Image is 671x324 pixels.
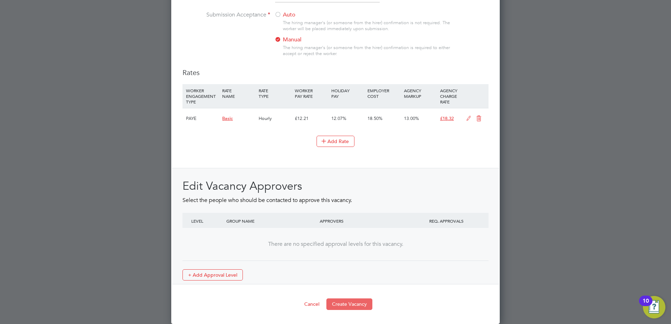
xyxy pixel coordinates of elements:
[283,20,453,32] div: The hiring manager's (or someone from the hirer) confirmation is not required. The worker will be...
[643,301,649,310] div: 10
[411,213,481,229] div: REQ. APPROVALS
[274,36,362,43] label: Manual
[283,45,453,57] div: The hiring manager's (or someone from the hirer) confirmation is required to either accept or rej...
[440,115,454,121] span: £18.32
[190,213,225,229] div: LEVEL
[182,197,352,204] span: Select the people who should be contacted to approve this vacancy.
[293,108,329,129] div: £12.21
[318,213,411,229] div: APPROVERS
[184,84,220,108] div: WORKER ENGAGEMENT TYPE
[225,213,318,229] div: GROUP NAME
[366,84,402,102] div: EMPLOYER COST
[257,84,293,102] div: RATE TYPE
[404,115,419,121] span: 13.00%
[317,136,354,147] button: Add Rate
[293,84,329,102] div: WORKER PAY RATE
[182,179,489,194] h2: Edit Vacancy Approvers
[182,11,270,19] label: Submission Acceptance
[326,298,372,310] button: Create Vacancy
[402,84,438,102] div: AGENCY MARKUP
[184,108,220,129] div: PAYE
[274,11,362,19] label: Auto
[330,84,366,102] div: HOLIDAY PAY
[190,241,481,248] div: There are no specified approval levels for this vacancy.
[182,68,489,77] h3: Rates
[331,115,346,121] span: 12.07%
[367,115,383,121] span: 18.50%
[643,296,665,318] button: Open Resource Center, 10 new notifications
[257,108,293,129] div: Hourly
[220,84,257,102] div: RATE NAME
[299,298,325,310] button: Cancel
[222,115,233,121] span: Basic
[182,269,243,281] button: + Add Approval Level
[438,84,463,108] div: AGENCY CHARGE RATE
